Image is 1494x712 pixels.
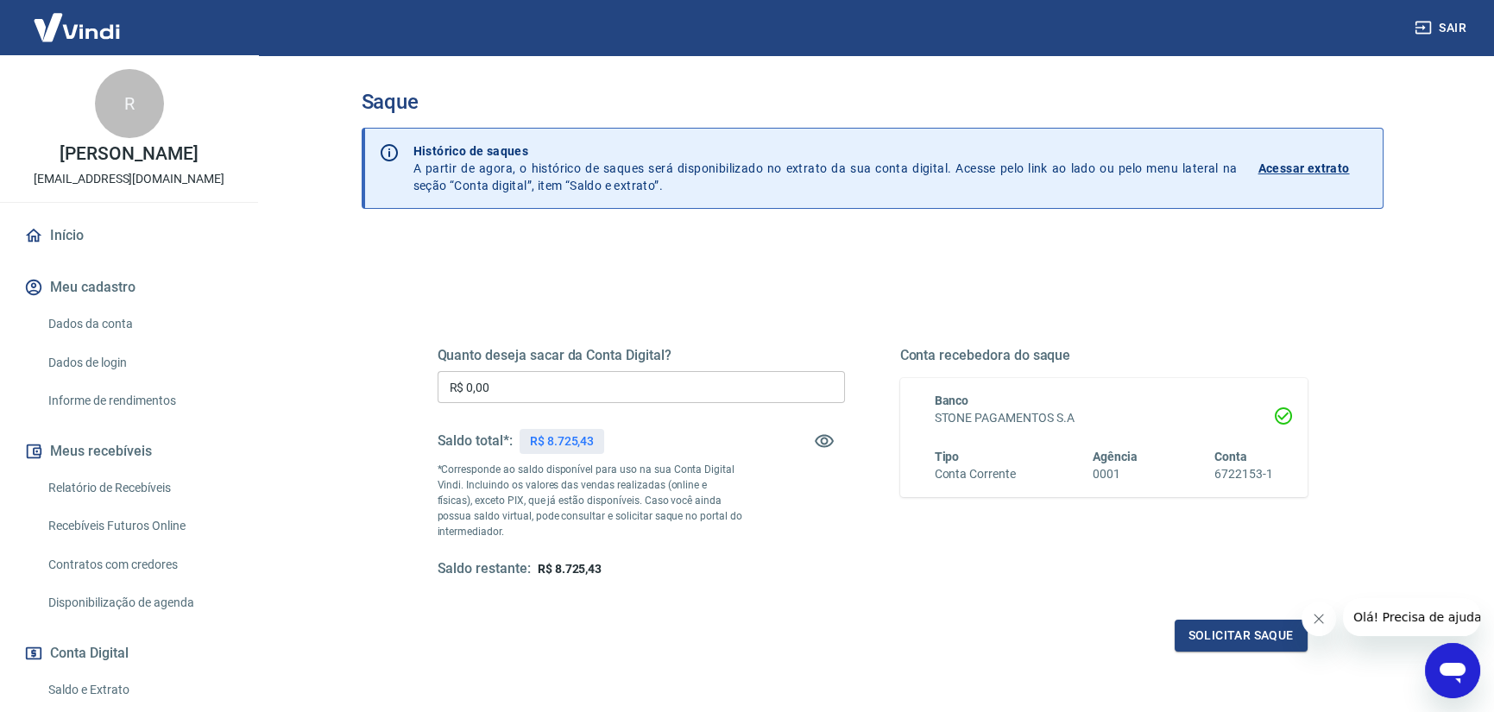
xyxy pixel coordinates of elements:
[41,470,237,506] a: Relatório de Recebíveis
[1093,465,1138,483] h6: 0001
[530,432,594,451] p: R$ 8.725,43
[438,462,743,539] p: *Corresponde ao saldo disponível para uso na sua Conta Digital Vindi. Incluindo os valores das ve...
[1214,450,1247,463] span: Conta
[413,142,1238,160] p: Histórico de saques
[935,394,969,407] span: Banco
[1214,465,1273,483] h6: 6722153-1
[21,268,237,306] button: Meu cadastro
[41,547,237,583] a: Contratos com credores
[41,585,237,621] a: Disponibilização de agenda
[41,345,237,381] a: Dados de login
[10,12,145,26] span: Olá! Precisa de ajuda?
[935,450,960,463] span: Tipo
[60,145,198,163] p: [PERSON_NAME]
[41,508,237,544] a: Recebíveis Futuros Online
[41,306,237,342] a: Dados da conta
[95,69,164,138] div: R
[1411,12,1473,44] button: Sair
[438,560,531,578] h5: Saldo restante:
[538,562,602,576] span: R$ 8.725,43
[21,634,237,672] button: Conta Digital
[438,347,845,364] h5: Quanto deseja sacar da Conta Digital?
[1302,602,1336,636] iframe: Fechar mensagem
[1343,598,1480,636] iframe: Mensagem da empresa
[34,170,224,188] p: [EMAIL_ADDRESS][DOMAIN_NAME]
[21,217,237,255] a: Início
[935,465,1016,483] h6: Conta Corrente
[1175,620,1308,652] button: Solicitar saque
[21,1,133,54] img: Vindi
[1258,160,1350,177] p: Acessar extrato
[935,409,1273,427] h6: STONE PAGAMENTOS S.A
[413,142,1238,194] p: A partir de agora, o histórico de saques será disponibilizado no extrato da sua conta digital. Ac...
[900,347,1308,364] h5: Conta recebedora do saque
[1258,142,1369,194] a: Acessar extrato
[21,432,237,470] button: Meus recebíveis
[1093,450,1138,463] span: Agência
[41,672,237,708] a: Saldo e Extrato
[362,90,1384,114] h3: Saque
[1425,643,1480,698] iframe: Botão para abrir a janela de mensagens
[41,383,237,419] a: Informe de rendimentos
[438,432,513,450] h5: Saldo total*:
